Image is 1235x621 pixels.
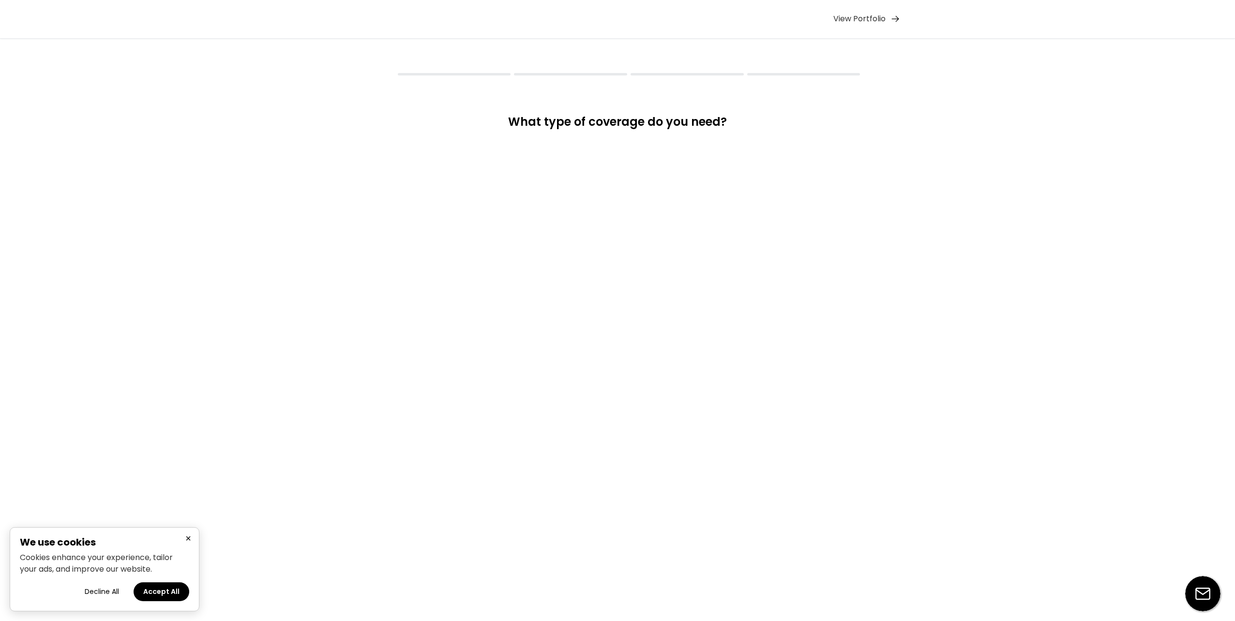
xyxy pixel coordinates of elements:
[1185,576,1220,611] img: email-icon%20%281%29.svg
[335,10,432,29] img: yH5BAEAAAAALAAAAAABAAEAAAIBRAA7
[134,582,189,601] button: Accept all cookies
[833,14,886,24] div: View Portfolio
[375,69,390,79] img: yH5BAEAAAAALAAAAAABAAEAAAIBRAA7
[819,15,828,22] img: yH5BAEAAAAALAAAAAABAAEAAAIBRAA7
[20,537,189,547] h2: We use cookies
[20,552,189,575] p: Cookies enhance your experience, tailor your ads, and improve our website.
[486,114,749,137] div: What type of coverage do you need?
[75,582,129,601] button: Decline all cookies
[182,532,194,545] button: Close cookie banner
